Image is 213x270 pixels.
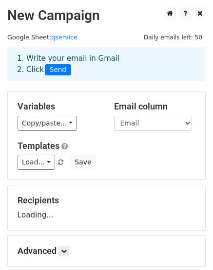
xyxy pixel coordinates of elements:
[18,195,195,206] h5: Recipients
[51,34,77,41] a: qservice
[7,7,206,24] h2: New Campaign
[70,155,96,170] button: Save
[45,64,71,76] span: Send
[18,155,55,170] a: Load...
[7,34,77,41] small: Google Sheet:
[10,53,203,75] div: 1. Write your email in Gmail 2. Click
[18,141,59,151] a: Templates
[18,101,99,112] h5: Variables
[18,246,195,256] h5: Advanced
[18,195,195,220] div: Loading...
[140,34,206,41] a: Daily emails left: 50
[18,116,77,131] a: Copy/paste...
[140,32,206,43] span: Daily emails left: 50
[114,101,196,112] h5: Email column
